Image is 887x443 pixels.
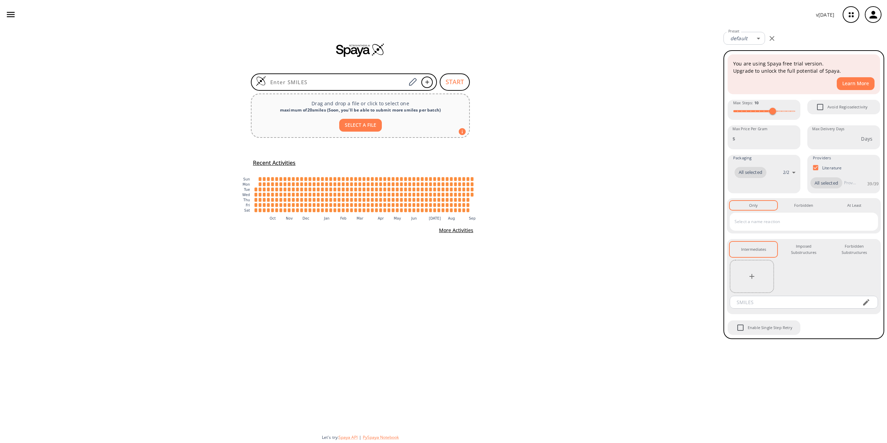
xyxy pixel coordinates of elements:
[730,201,777,210] button: Only
[242,177,250,212] g: y-axis tick label
[286,216,293,220] text: Nov
[831,242,878,257] button: Forbidden Substructures
[783,169,789,175] p: 2 / 2
[822,165,842,171] p: Literature
[448,216,455,220] text: Aug
[270,216,276,220] text: Oct
[810,180,842,187] span: All selected
[816,11,834,18] p: v [DATE]
[339,434,358,440] button: Spaya API
[324,216,330,220] text: Jan
[837,77,875,90] button: Learn More
[733,155,752,161] span: Packaging
[429,216,441,220] text: [DATE]
[244,209,250,212] text: Sat
[302,216,309,220] text: Dec
[244,188,250,192] text: Tue
[257,107,464,113] div: maximum of 20 smiles ( Soon, you'll be able to submit more smiles per batch )
[469,216,475,220] text: Sep
[363,434,399,440] button: PySpaya Notebook
[741,246,766,252] div: Intermediates
[831,201,878,210] button: At Least
[357,216,363,220] text: Mar
[257,100,464,107] p: Drag and drop a file or click to select one
[861,135,872,142] p: Days
[440,73,470,91] button: START
[748,325,793,331] span: Enable Single Step Retry
[733,100,758,106] span: Max Steps :
[340,216,346,220] text: Feb
[732,135,735,142] p: $
[785,243,822,256] div: Imposed Substructures
[358,434,363,440] span: |
[243,177,250,181] text: Sun
[727,320,801,336] div: When Single Step Retry is enabled, if no route is found during retrosynthesis, a retry is trigger...
[270,216,476,220] g: x-axis tick label
[733,216,864,227] input: Select a name reaction
[336,43,385,57] img: Spaya logo
[847,202,861,209] div: At Least
[256,76,266,86] img: Logo Spaya
[250,157,298,169] button: Recent Activities
[813,100,827,114] span: Avoid Regioselectivity
[242,193,250,197] text: Wed
[867,181,879,187] p: 39 / 39
[730,35,747,42] em: default
[754,100,758,105] strong: 10
[246,203,250,207] text: Fri
[733,320,748,335] span: Enable Single Step Retry
[436,224,476,237] button: More Activities
[812,126,844,132] label: Max Delivery Days
[266,79,406,86] input: Enter SMILES
[735,169,766,176] span: All selected
[243,183,250,186] text: Mon
[411,216,417,220] text: Jun
[813,155,831,161] span: Providers
[733,60,875,74] p: You are using Spaya free trial version. Upgrade to unlock the full potential of Spaya.
[730,242,777,257] button: Intermediates
[732,296,857,309] input: SMILES
[827,104,868,110] span: Avoid Regioselectivity
[780,242,827,257] button: Imposed Substructures
[842,177,858,188] input: Provider name
[394,216,401,220] text: May
[732,126,767,132] label: Max Price Per Gram
[322,434,718,440] div: Let's try:
[339,119,382,132] button: SELECT A FILE
[749,202,758,209] div: Only
[253,159,296,167] h5: Recent Activities
[378,216,384,220] text: Apr
[243,198,250,202] text: Thu
[780,201,827,210] button: Forbidden
[728,29,739,34] label: Preset
[794,202,813,209] div: Forbidden
[836,243,872,256] div: Forbidden Substructures
[255,177,474,212] g: cell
